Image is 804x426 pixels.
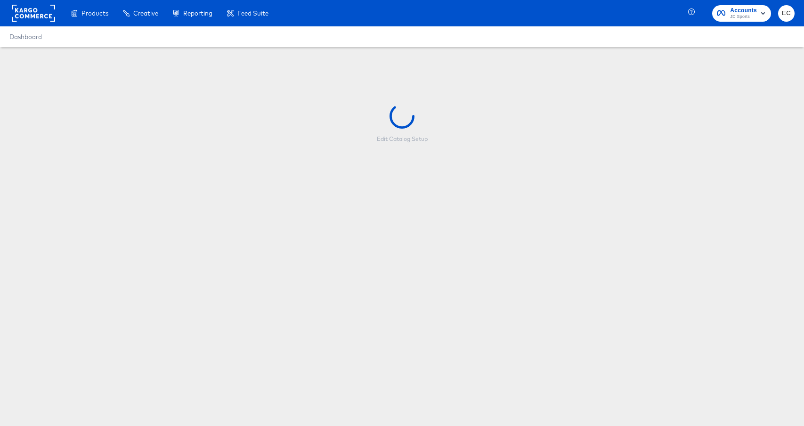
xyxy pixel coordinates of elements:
button: AccountsJD Sports [712,5,771,22]
span: Reporting [183,9,212,17]
span: JD Sports [730,13,757,21]
a: Dashboard [9,33,42,41]
span: Products [81,9,108,17]
span: EC [782,8,791,19]
div: Edit Catalog Setup [377,135,428,143]
span: Accounts [730,6,757,16]
button: EC [778,5,795,22]
span: Creative [133,9,158,17]
span: Feed Suite [237,9,268,17]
